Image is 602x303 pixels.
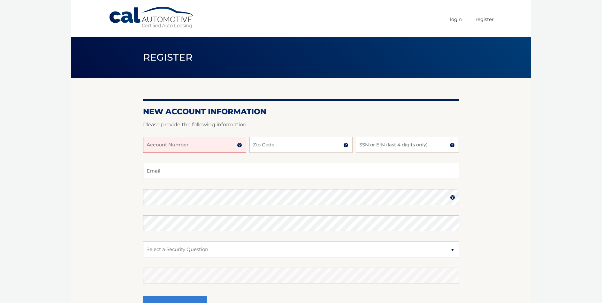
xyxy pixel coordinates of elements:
img: tooltip.svg [450,143,455,148]
input: Email [143,163,459,179]
input: Zip Code [249,137,353,153]
input: SSN or EIN (last 4 digits only) [356,137,459,153]
img: tooltip.svg [237,143,242,148]
span: Register [143,51,193,63]
img: tooltip.svg [450,195,455,200]
input: Account Number [143,137,246,153]
a: Cal Automotive [109,6,195,29]
p: Please provide the following information. [143,120,459,129]
a: Login [450,14,462,25]
h2: New Account Information [143,107,459,116]
img: tooltip.svg [343,143,348,148]
a: Register [476,14,494,25]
